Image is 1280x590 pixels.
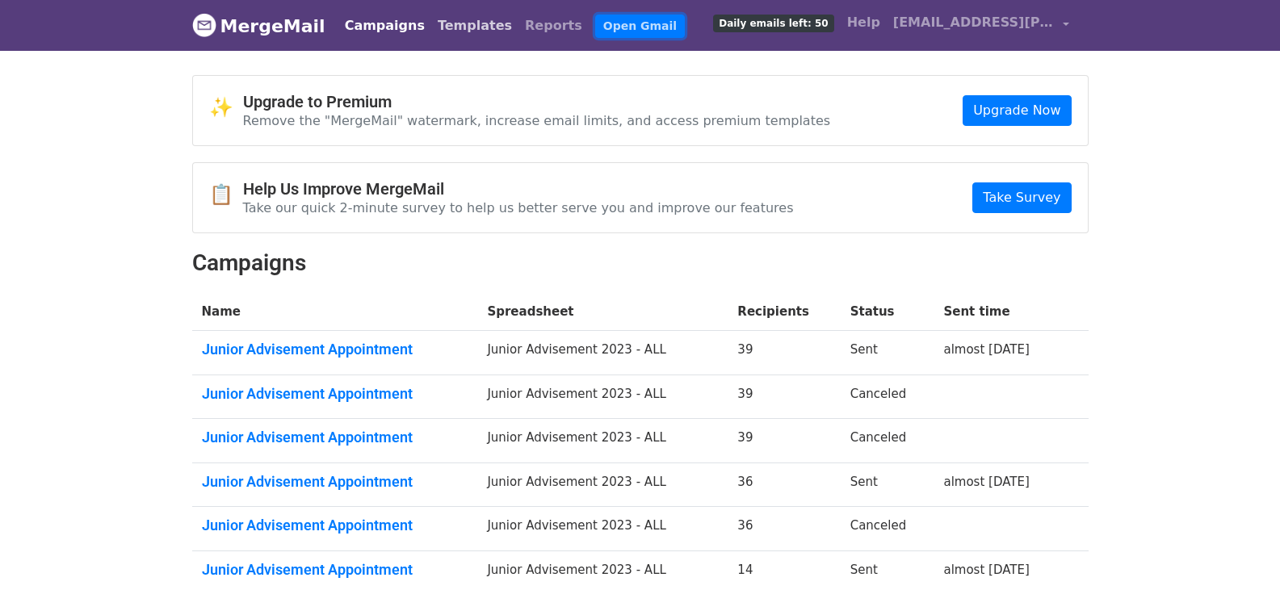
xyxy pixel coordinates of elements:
[728,375,840,419] td: 39
[202,429,468,446] a: Junior Advisement Appointment
[707,6,840,39] a: Daily emails left: 50
[243,92,831,111] h4: Upgrade to Premium
[841,462,934,507] td: Sent
[477,419,728,463] td: Junior Advisement 2023 - ALL
[887,6,1076,44] a: [EMAIL_ADDRESS][PERSON_NAME][DOMAIN_NAME]
[243,199,794,216] p: Take our quick 2-minute survey to help us better serve you and improve our features
[202,473,468,491] a: Junior Advisement Appointment
[477,462,728,507] td: Junior Advisement 2023 - ALL
[202,385,468,403] a: Junior Advisement Appointment
[841,507,934,551] td: Canceled
[477,375,728,419] td: Junior Advisement 2023 - ALL
[192,293,478,331] th: Name
[192,249,1089,277] h2: Campaigns
[243,179,794,199] h4: Help Us Improve MergeMail
[713,15,833,32] span: Daily emails left: 50
[595,15,685,38] a: Open Gmail
[202,517,468,534] a: Junior Advisement Appointment
[841,293,934,331] th: Status
[192,13,216,37] img: MergeMail logo
[477,331,728,375] td: Junior Advisement 2023 - ALL
[477,293,728,331] th: Spreadsheet
[841,331,934,375] td: Sent
[728,419,840,463] td: 39
[943,475,1029,489] a: almost [DATE]
[728,293,840,331] th: Recipients
[943,342,1029,357] a: almost [DATE]
[841,419,934,463] td: Canceled
[209,96,243,119] span: ✨
[893,13,1055,32] span: [EMAIL_ADDRESS][PERSON_NAME][DOMAIN_NAME]
[728,507,840,551] td: 36
[963,95,1071,126] a: Upgrade Now
[728,462,840,507] td: 36
[518,10,589,42] a: Reports
[202,341,468,358] a: Junior Advisement Appointment
[431,10,518,42] a: Templates
[943,563,1029,577] a: almost [DATE]
[841,6,887,39] a: Help
[1199,513,1280,590] iframe: Chat Widget
[243,112,831,129] p: Remove the "MergeMail" watermark, increase email limits, and access premium templates
[202,561,468,579] a: Junior Advisement Appointment
[209,183,243,207] span: 📋
[934,293,1064,331] th: Sent time
[477,507,728,551] td: Junior Advisement 2023 - ALL
[972,182,1071,213] a: Take Survey
[192,9,325,43] a: MergeMail
[841,375,934,419] td: Canceled
[338,10,431,42] a: Campaigns
[728,331,840,375] td: 39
